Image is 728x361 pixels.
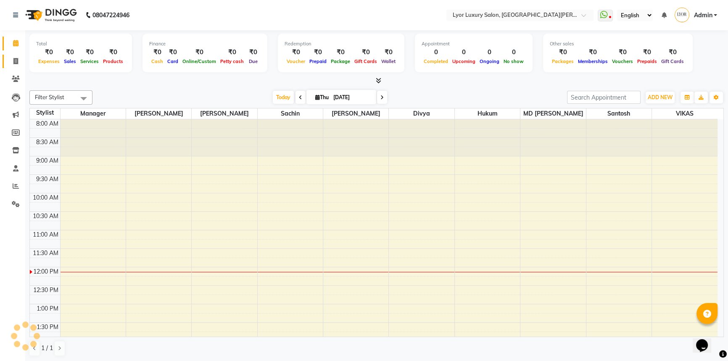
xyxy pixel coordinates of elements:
div: ₹0 [165,47,180,57]
div: 0 [450,47,477,57]
span: Due [247,58,260,64]
div: ₹0 [36,47,62,57]
div: 11:30 AM [31,249,60,258]
span: Products [101,58,125,64]
span: Upcoming [450,58,477,64]
span: santosh [586,108,652,119]
b: 08047224946 [92,3,129,27]
img: Admin [675,8,689,22]
span: Services [78,58,101,64]
div: ₹0 [78,47,101,57]
span: Today [273,91,294,104]
div: 9:00 AM [34,156,60,165]
div: ₹0 [218,47,246,57]
span: Petty cash [218,58,246,64]
div: 8:30 AM [34,138,60,147]
div: 0 [501,47,526,57]
span: Manager [61,108,126,119]
div: ₹0 [149,47,165,57]
div: Finance [149,40,261,47]
div: 12:00 PM [32,267,60,276]
div: 9:30 AM [34,175,60,184]
div: ₹0 [352,47,379,57]
div: ₹0 [635,47,659,57]
span: [PERSON_NAME] [126,108,191,119]
span: Admin [694,11,712,20]
span: Ongoing [477,58,501,64]
span: ADD NEW [648,94,673,100]
div: Other sales [550,40,686,47]
div: 10:00 AM [31,193,60,202]
div: Appointment [422,40,526,47]
span: Vouchers [610,58,635,64]
span: Prepaids [635,58,659,64]
input: Search Appointment [567,91,641,104]
span: Wallet [379,58,398,64]
span: No show [501,58,526,64]
span: Expenses [36,58,62,64]
span: Online/Custom [180,58,218,64]
div: ₹0 [62,47,78,57]
span: Voucher [285,58,307,64]
input: 2025-09-04 [331,91,373,104]
span: Gift Cards [352,58,379,64]
div: 1:00 PM [35,304,60,313]
div: ₹0 [659,47,686,57]
div: ₹0 [329,47,352,57]
span: [PERSON_NAME] [192,108,257,119]
div: Redemption [285,40,398,47]
span: hukum [455,108,520,119]
span: Cash [149,58,165,64]
span: Sales [62,58,78,64]
span: Filter Stylist [35,94,64,100]
div: ₹0 [576,47,610,57]
img: logo [21,3,79,27]
span: [PERSON_NAME] [323,108,388,119]
div: 12:30 PM [32,286,60,295]
div: ₹0 [610,47,635,57]
span: Prepaid [307,58,329,64]
div: ₹0 [180,47,218,57]
span: divya [389,108,454,119]
div: 8:00 AM [34,119,60,128]
iframe: chat widget [693,327,720,353]
button: ADD NEW [646,92,675,103]
div: 1:30 PM [35,323,60,332]
span: MD [PERSON_NAME] [520,108,586,119]
div: ₹0 [285,47,307,57]
div: ₹0 [379,47,398,57]
div: 0 [422,47,450,57]
div: Total [36,40,125,47]
div: ₹0 [101,47,125,57]
div: 0 [477,47,501,57]
span: Memberships [576,58,610,64]
div: Stylist [30,108,60,117]
div: ₹0 [550,47,576,57]
span: Thu [313,94,331,100]
span: Gift Cards [659,58,686,64]
span: Package [329,58,352,64]
span: Sachin [258,108,323,119]
span: Completed [422,58,450,64]
div: 10:30 AM [31,212,60,221]
span: Card [165,58,180,64]
div: 11:00 AM [31,230,60,239]
div: ₹0 [307,47,329,57]
div: ₹0 [246,47,261,57]
span: 1 / 1 [41,344,53,353]
span: Packages [550,58,576,64]
span: VIKAS [652,108,717,119]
